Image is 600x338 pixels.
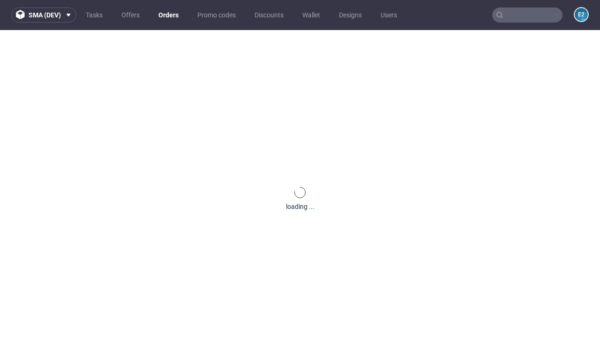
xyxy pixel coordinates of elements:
a: Discounts [249,8,289,23]
a: Users [375,8,403,23]
span: sma (dev) [29,12,61,18]
figcaption: e2 [575,8,588,21]
a: Orders [153,8,184,23]
a: Designs [333,8,367,23]
button: sma (dev) [11,8,76,23]
a: Tasks [80,8,108,23]
div: loading ... [286,202,315,211]
a: Offers [116,8,145,23]
a: Promo codes [192,8,241,23]
a: Wallet [297,8,326,23]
